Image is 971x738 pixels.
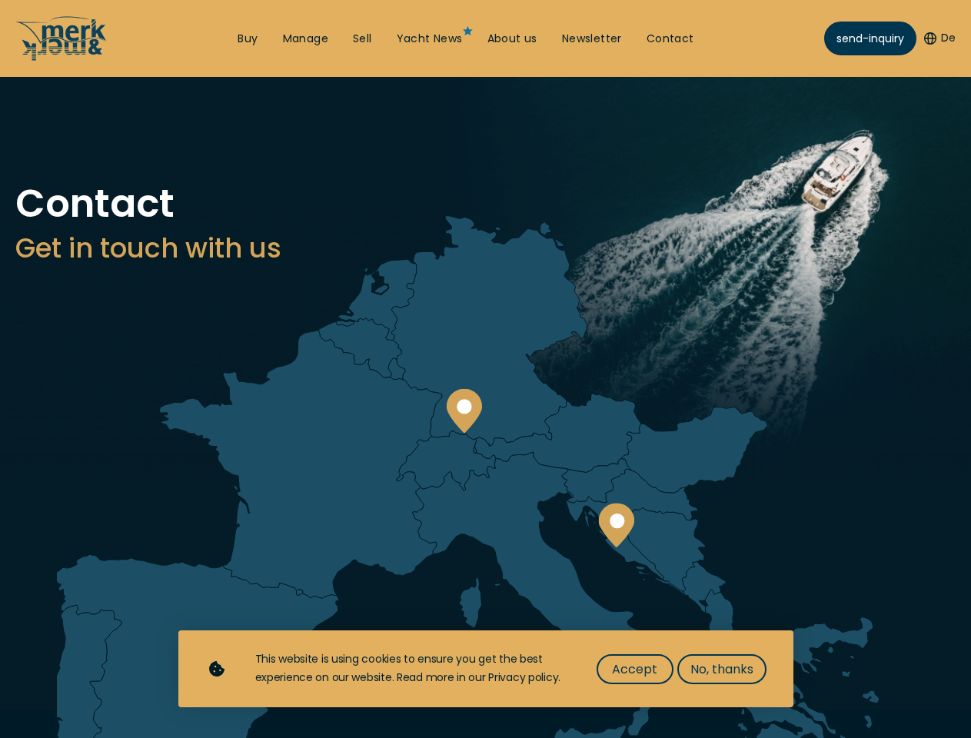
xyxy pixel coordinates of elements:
[562,32,622,47] a: Newsletter
[647,32,694,47] a: Contact
[924,31,956,46] button: De
[353,32,372,47] a: Sell
[690,660,753,679] span: No, thanks
[283,32,328,47] a: Manage
[255,650,566,687] div: This website is using cookies to ensure you get the best experience on our website. Read more in ...
[487,32,537,47] a: About us
[677,654,766,684] button: No, thanks
[612,660,657,679] span: Accept
[15,229,956,267] h3: Get in touch with us
[597,654,673,684] button: Accept
[15,184,956,223] h1: Contact
[238,32,258,47] a: Buy
[488,670,558,685] a: Privacy policy
[836,31,904,47] span: send-inquiry
[397,32,463,47] a: Yacht News
[824,22,916,55] a: send-inquiry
